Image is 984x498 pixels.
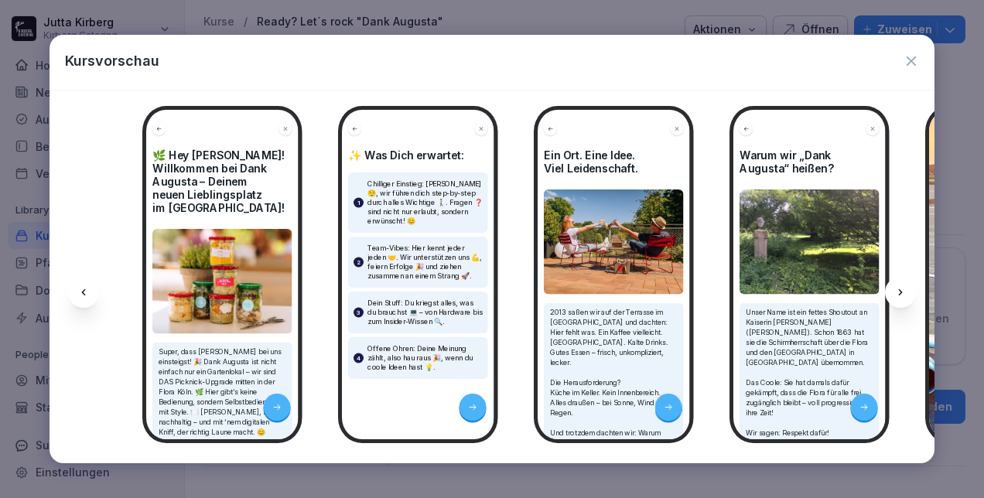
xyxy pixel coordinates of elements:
[367,298,483,326] p: Dein Stuff: Du kriegst alles, was du brauchst 💻 – von Hardware bis zum Insider-Wissen 🔍.
[357,198,360,207] p: 1
[367,344,483,372] p: Offene Ohren: Deine Meinung zählt, also hau raus 🎉, wenn du coole Ideen hast 💡.
[159,346,286,437] p: Super, dass [PERSON_NAME] bei uns einsteigst! 🎉 Dank Augusta ist nicht einfach nur ein Gartenloka...
[746,307,873,488] p: Unser Name ist ein fettes Shoutout an Kaiserin [PERSON_NAME] ([PERSON_NAME]). Schon 1863 hat sie ...
[152,148,292,214] h4: 🌿 Hey [PERSON_NAME]! Willkommen bei Dank Augusta – Deinem neuen Lieblingsplatz im [GEOGRAPHIC_DATA]!
[152,229,292,333] img: Bild und Text Vorschau
[348,148,488,162] h4: ✨ Was Dich erwartet:
[357,258,360,267] p: 2
[357,353,360,363] p: 4
[357,308,360,317] p: 3
[367,179,483,226] p: Chilliger Einstieg: [PERSON_NAME] 😌, wir führen dich step-by-step durch alles Wichtige 🚶‍♂️. Frag...
[740,148,880,175] h4: Warum wir „Dank Augusta“ heißen?
[544,148,684,175] h4: Ein Ort. Eine Idee. Viel Leidenschaft.
[740,189,880,294] img: Bild und Text Vorschau
[544,189,684,294] img: Bild und Text Vorschau
[65,50,159,71] p: Kursvorschau
[367,244,483,281] p: Team-Vibes: Hier kennt jeder jeden 🤝. Wir unterstützen uns 💪, feiern Erfolge 🎉 und ziehen zusamme...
